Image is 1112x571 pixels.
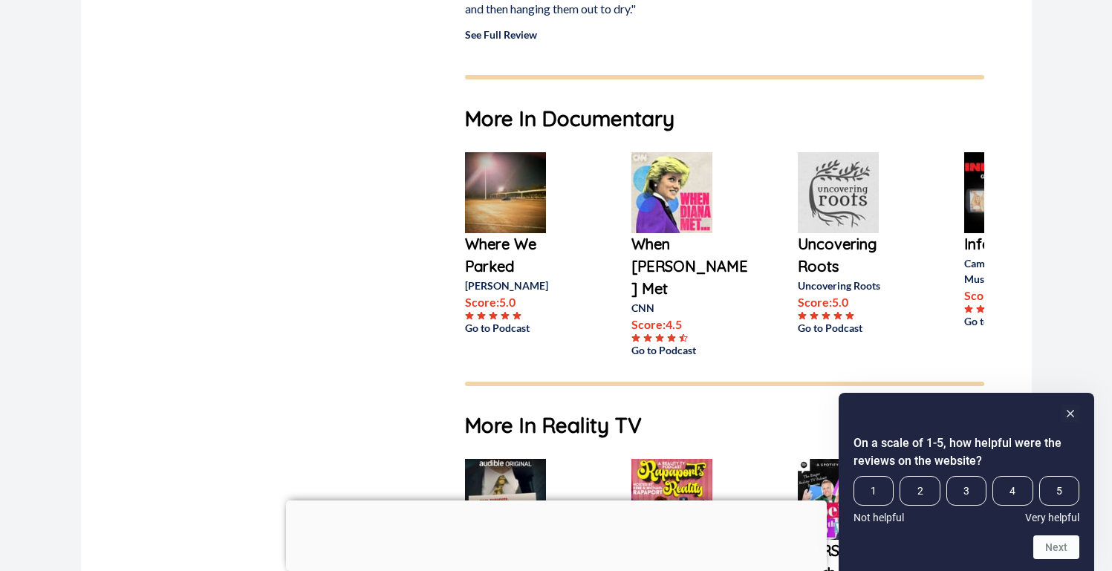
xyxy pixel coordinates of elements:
[853,405,1079,559] div: On a scale of 1-5, how helpful were the reviews on the website? Select an option from 1 to 5, wit...
[631,316,750,333] p: Score: 4.5
[465,103,984,134] h1: More In Documentary
[900,476,940,506] span: 2
[465,152,546,233] img: Where We Parked
[992,476,1033,506] span: 4
[631,459,712,540] img: Rapaport's Reality with Kebe & Michael Rapaport
[798,293,917,311] p: Score: 5.0
[465,320,584,336] a: Go to Podcast
[946,476,986,506] span: 3
[798,233,917,278] a: Uncovering Roots
[286,500,827,567] iframe: Advertisement
[798,320,917,336] a: Go to Podcast
[465,28,537,41] a: See Full Review
[1033,535,1079,559] button: Next question
[964,233,1083,255] a: Infamous
[964,313,1083,329] a: Go to Podcast
[798,459,879,540] img: Speidi's 16th Minute
[798,278,917,293] p: Uncovering Roots
[853,476,894,506] span: 1
[798,152,879,233] img: Uncovering Roots
[853,512,904,523] span: Not helpful
[964,152,1045,233] img: Infamous
[964,255,1083,287] p: Campside Media, Sony Music Entertainment
[1039,476,1079,506] span: 5
[631,152,712,233] img: When Diana Met
[465,410,984,441] h1: More In Reality TV
[465,278,584,293] p: [PERSON_NAME]
[853,476,1079,523] div: On a scale of 1-5, how helpful were the reviews on the website? Select an option from 1 to 5, wit...
[631,300,750,316] p: CNN
[631,233,750,300] a: When [PERSON_NAME] Met
[964,287,1083,304] p: Score: 4.7
[465,293,584,311] p: Score: 5.0
[465,459,546,540] img: Final Thoughts: Jerry Springer
[631,342,750,358] a: Go to Podcast
[465,233,584,278] a: Where We Parked
[1061,405,1079,422] button: Hide survey
[853,434,1079,470] h2: On a scale of 1-5, how helpful were the reviews on the website? Select an option from 1 to 5, wit...
[1025,512,1079,523] span: Very helpful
